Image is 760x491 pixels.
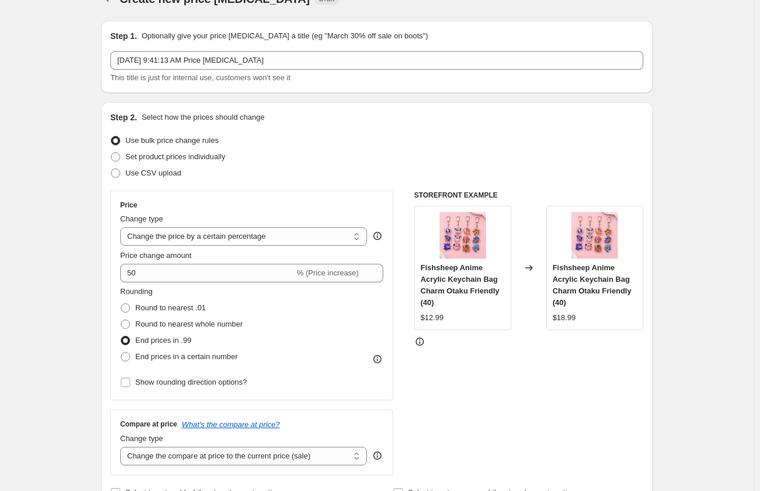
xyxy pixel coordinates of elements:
span: Round to nearest whole number [135,320,243,328]
p: Optionally give your price [MEDICAL_DATA] a title (eg "March 30% off sale on boots") [142,30,428,42]
span: Use CSV upload [125,169,181,177]
span: Fishsheep Anime Acrylic Keychain Bag Charm Otaku Friendly (40) [553,263,632,307]
span: End prices in .99 [135,336,192,345]
span: Fishsheep Anime Acrylic Keychain Bag Charm Otaku Friendly (40) [420,263,499,307]
h2: Step 2. [110,112,137,123]
h6: STOREFRONT EXAMPLE [414,191,643,200]
h2: Step 1. [110,30,137,42]
span: Change type [120,214,163,223]
div: $18.99 [553,312,576,324]
input: -15 [120,264,294,282]
span: % (Price increase) [297,268,358,277]
span: Change type [120,434,163,443]
img: S3a05a7b3a2f74bc9ab06de6bb0fc9d34h_80x.webp [440,212,486,259]
div: help [372,450,383,461]
span: End prices in a certain number [135,352,237,361]
span: Show rounding direction options? [135,378,247,386]
input: 30% off holiday sale [110,51,643,70]
span: Use bulk price change rules [125,136,218,145]
img: S3a05a7b3a2f74bc9ab06de6bb0fc9d34h_80x.webp [571,212,618,259]
h3: Compare at price [120,420,177,429]
div: $12.99 [420,312,444,324]
span: Price change amount [120,251,192,260]
span: This title is just for internal use, customers won't see it [110,73,290,82]
span: Set product prices individually [125,152,225,161]
p: Select how the prices should change [142,112,265,123]
span: Rounding [120,287,153,296]
div: help [372,230,383,242]
span: Round to nearest .01 [135,303,206,312]
h3: Price [120,200,137,210]
button: What's the compare at price? [182,420,280,429]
